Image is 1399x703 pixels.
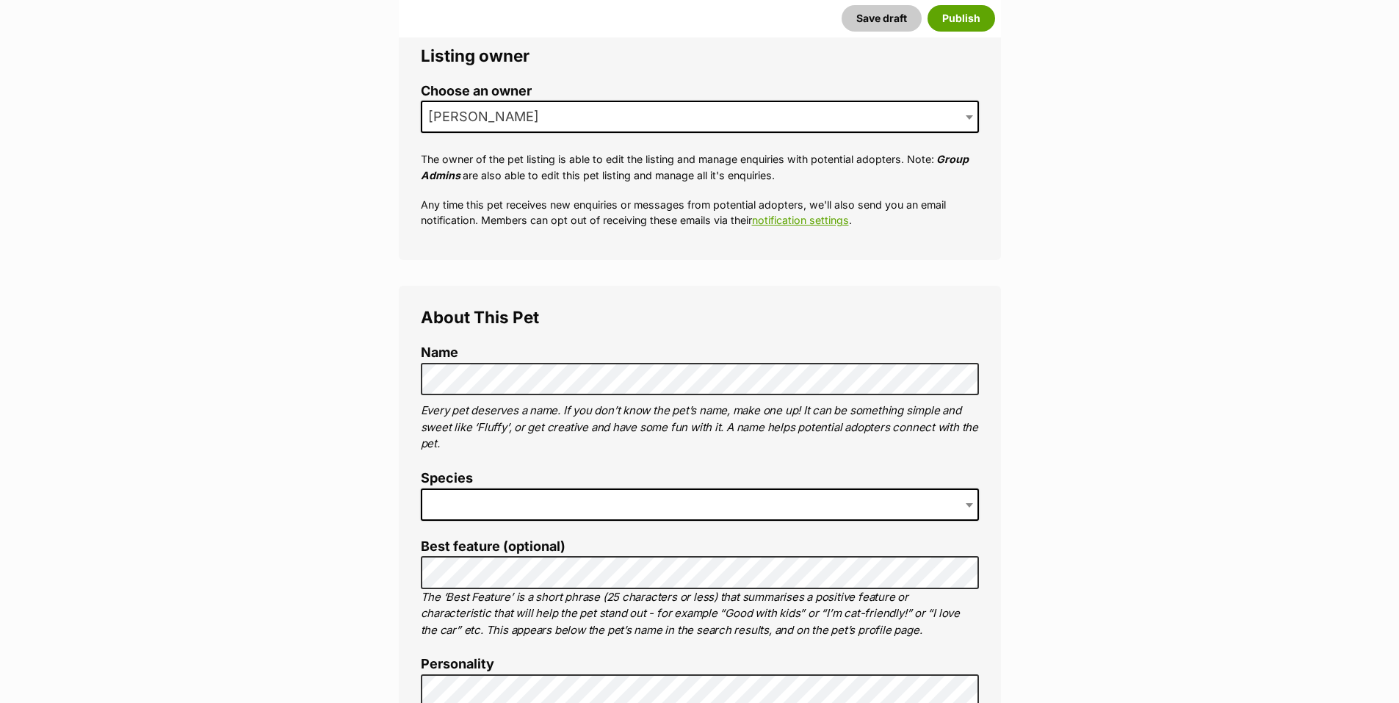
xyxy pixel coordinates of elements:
[752,214,849,226] a: notification settings
[421,345,979,361] label: Name
[421,84,979,99] label: Choose an owner
[928,5,995,32] button: Publish
[421,151,979,183] p: The owner of the pet listing is able to edit the listing and manage enquiries with potential adop...
[421,589,979,639] p: The ‘Best Feature’ is a short phrase (25 characters or less) that summarises a positive feature o...
[421,403,979,453] p: Every pet deserves a name. If you don’t know the pet’s name, make one up! It can be something sim...
[421,539,979,555] label: Best feature (optional)
[421,46,529,65] span: Listing owner
[421,471,979,486] label: Species
[421,197,979,228] p: Any time this pet receives new enquiries or messages from potential adopters, we'll also send you...
[842,5,922,32] button: Save draft
[421,657,979,672] label: Personality
[421,307,539,327] span: About This Pet
[421,101,979,133] span: Emma Perry
[422,107,554,127] span: Emma Perry
[421,153,969,181] em: Group Admins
